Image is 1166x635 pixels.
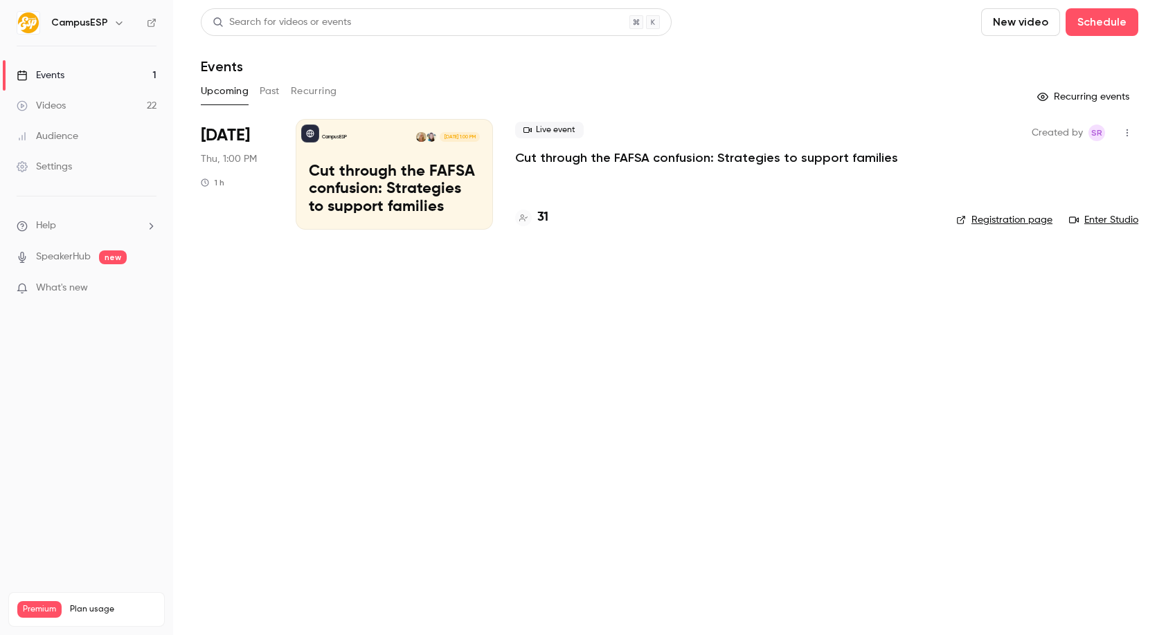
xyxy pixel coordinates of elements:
span: Thu, 1:00 PM [201,152,257,166]
div: Audience [17,129,78,143]
span: SR [1091,125,1102,141]
span: new [99,250,127,264]
button: Schedule [1066,8,1138,36]
iframe: Noticeable Trigger [140,282,156,295]
h1: Events [201,58,243,75]
a: Registration page [956,213,1052,227]
p: Cut through the FAFSA confusion: Strategies to support families [309,163,480,217]
a: SpeakerHub [36,250,91,264]
img: Melanie Muenzer [416,132,426,142]
button: Recurring [291,80,337,102]
li: help-dropdown-opener [17,219,156,233]
a: 31 [515,208,548,227]
a: Cut through the FAFSA confusion: Strategies to support familiesCampusESPMelissa GreinerMelanie Mu... [296,119,493,230]
div: Oct 16 Thu, 1:00 PM (America/New York) [201,119,273,230]
span: Live event [515,122,584,138]
p: CampusESP [322,134,347,140]
h4: 31 [537,208,548,227]
span: Plan usage [70,604,156,615]
div: Videos [17,99,66,113]
span: Stephanie Robinson [1088,125,1105,141]
a: Enter Studio [1069,213,1138,227]
img: Melissa Greiner [427,132,436,142]
span: Help [36,219,56,233]
button: Recurring events [1031,86,1138,108]
span: [DATE] [201,125,250,147]
a: Cut through the FAFSA confusion: Strategies to support families [515,149,898,166]
h6: CampusESP [51,16,108,30]
div: Events [17,68,64,82]
span: Created by [1032,125,1083,141]
div: Settings [17,160,72,174]
button: Past [260,80,280,102]
div: Search for videos or events [213,15,351,30]
span: [DATE] 1:00 PM [440,132,479,142]
div: 1 h [201,177,224,188]
img: CampusESP [17,12,39,34]
span: What's new [36,281,88,295]
button: New video [981,8,1060,36]
button: Upcoming [201,80,249,102]
span: Premium [17,601,62,618]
